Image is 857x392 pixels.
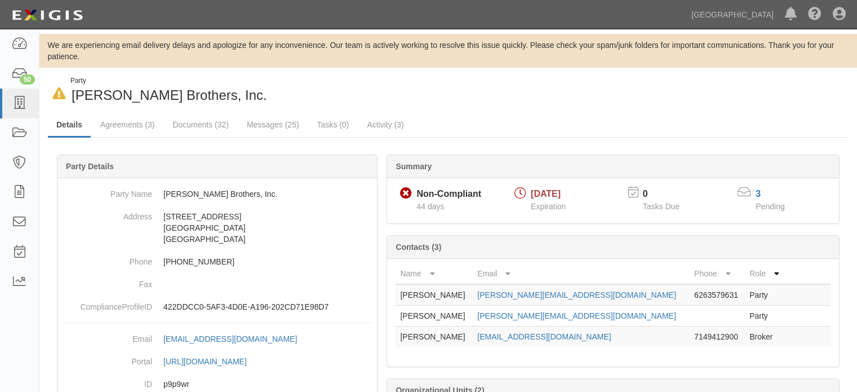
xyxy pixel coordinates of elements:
a: [EMAIL_ADDRESS][DOMAIN_NAME] [477,332,611,341]
dt: Fax [62,273,152,290]
dt: Party Name [62,183,152,200]
div: Non-Compliant [416,188,481,201]
th: Phone [690,263,745,284]
td: [PERSON_NAME] [396,284,473,306]
a: Details [48,113,91,138]
i: In Default since 07/22/2025 [52,88,66,100]
b: Party Details [66,162,114,171]
dt: Phone [62,250,152,267]
div: [EMAIL_ADDRESS][DOMAIN_NAME] [163,333,297,345]
i: Non-Compliant [400,188,412,200]
span: Expiration [531,202,566,211]
b: Summary [396,162,432,171]
dt: ComplianceProfileID [62,296,152,312]
a: Agreements (3) [92,113,163,136]
dt: Email [62,328,152,345]
td: 7149412900 [690,327,745,347]
a: 3 [756,189,761,199]
a: [PERSON_NAME][EMAIL_ADDRESS][DOMAIN_NAME] [477,290,676,299]
div: Gentry Brothers, Inc. [48,76,440,105]
b: Contacts (3) [396,243,441,252]
span: [PERSON_NAME] Brothers, Inc. [72,87,267,103]
dt: Address [62,205,152,222]
dt: Portal [62,350,152,367]
a: Tasks (0) [309,113,358,136]
dt: ID [62,373,152,390]
a: [EMAIL_ADDRESS][DOMAIN_NAME] [163,334,309,343]
th: Email [473,263,690,284]
td: [PERSON_NAME] [396,327,473,347]
div: 50 [20,74,35,85]
a: [PERSON_NAME][EMAIL_ADDRESS][DOMAIN_NAME] [477,311,676,320]
span: Pending [756,202,784,211]
th: Name [396,263,473,284]
dd: [PERSON_NAME] Brothers, Inc. [62,183,372,205]
p: 0 [643,188,694,201]
td: [PERSON_NAME] [396,306,473,327]
a: [URL][DOMAIN_NAME] [163,357,259,366]
img: logo-5460c22ac91f19d4615b14bd174203de0afe785f0fc80cf4dbbc73dc1793850b.png [8,5,86,25]
td: Party [745,284,785,306]
span: Tasks Due [643,202,680,211]
span: [DATE] [531,189,561,199]
dd: [PHONE_NUMBER] [62,250,372,273]
div: Party [70,76,267,86]
div: We are experiencing email delivery delays and apologize for any inconvenience. Our team is active... [39,39,857,62]
p: 422DDCC0-5AF3-4D0E-A196-202CD71E98D7 [163,301,372,312]
td: Party [745,306,785,327]
a: Messages (25) [238,113,308,136]
td: 6263579631 [690,284,745,306]
a: [GEOGRAPHIC_DATA] [686,3,779,26]
th: Role [745,263,785,284]
i: Help Center - Complianz [808,8,822,21]
span: Since 07/01/2025 [416,202,444,211]
td: Broker [745,327,785,347]
a: Activity (3) [358,113,412,136]
dd: [STREET_ADDRESS] [GEOGRAPHIC_DATA] [GEOGRAPHIC_DATA] [62,205,372,250]
a: Documents (32) [164,113,237,136]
